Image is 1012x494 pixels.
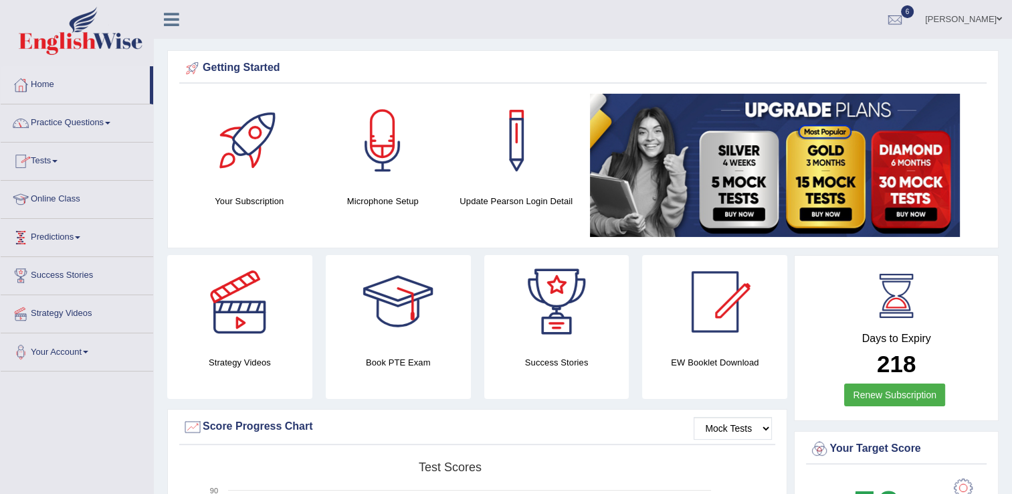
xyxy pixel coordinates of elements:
[1,181,153,214] a: Online Class
[1,143,153,176] a: Tests
[844,384,945,406] a: Renew Subscription
[189,194,310,208] h4: Your Subscription
[1,219,153,252] a: Predictions
[901,5,914,18] span: 6
[642,355,787,369] h4: EW Booklet Download
[1,104,153,138] a: Practice Questions
[1,333,153,367] a: Your Account
[323,194,443,208] h4: Microphone Setup
[590,94,960,237] img: small5.jpg
[1,295,153,329] a: Strategy Videos
[1,257,153,291] a: Success Stories
[419,461,482,474] tspan: Test scores
[1,66,150,100] a: Home
[809,439,983,459] div: Your Target Score
[456,194,577,208] h4: Update Pearson Login Detail
[326,355,471,369] h4: Book PTE Exam
[809,333,983,345] h4: Days to Expiry
[877,351,916,377] b: 218
[183,58,983,78] div: Getting Started
[167,355,312,369] h4: Strategy Videos
[484,355,629,369] h4: Success Stories
[183,417,772,437] div: Score Progress Chart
